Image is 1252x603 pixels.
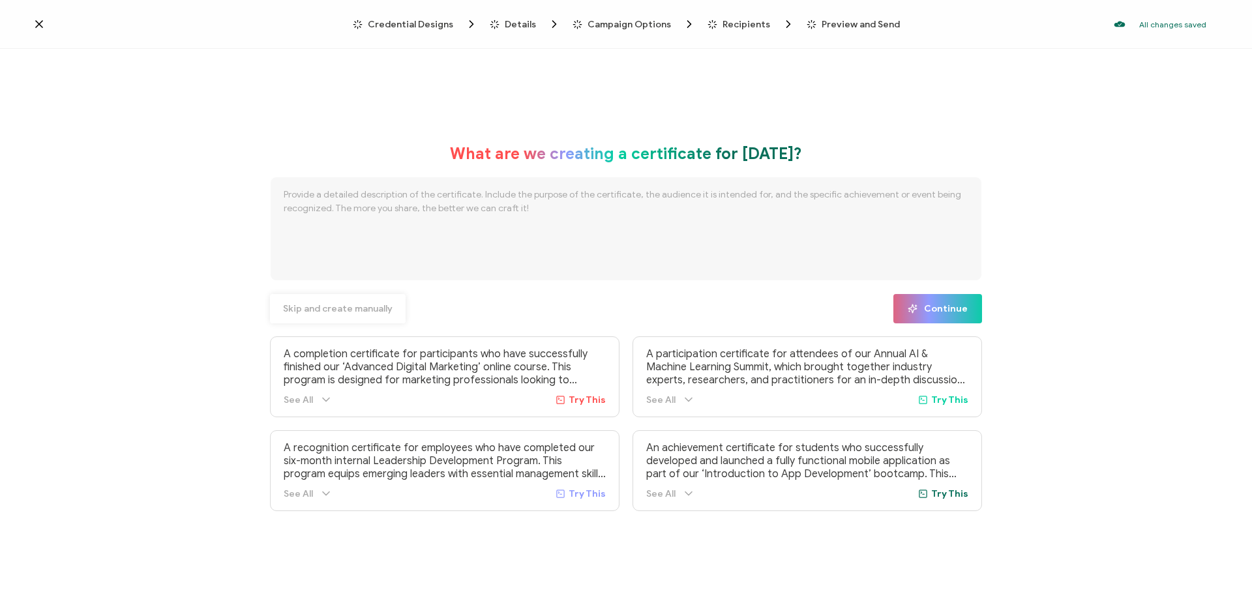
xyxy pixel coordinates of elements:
span: Recipients [708,18,795,31]
p: All changes saved [1139,20,1206,29]
p: An achievement certificate for students who successfully developed and launched a fully functiona... [646,441,968,480]
span: Try This [931,394,968,405]
span: See All [284,488,313,499]
span: Try This [569,394,606,405]
h1: What are we creating a certificate for [DATE]? [450,144,802,164]
button: Continue [893,294,982,323]
span: Campaign Options [588,20,671,29]
span: Campaign Options [573,18,696,31]
span: Preview and Send [822,20,900,29]
span: See All [646,394,676,405]
span: Continue [908,304,968,314]
span: Skip and create manually [283,304,393,314]
span: Details [490,18,561,31]
span: Preview and Send [807,20,900,29]
p: A participation certificate for attendees of our Annual AI & Machine Learning Summit, which broug... [646,347,968,387]
div: Breadcrumb [353,18,900,31]
span: Try This [931,488,968,499]
span: Try This [569,488,606,499]
span: See All [284,394,313,405]
span: See All [646,488,676,499]
span: Details [505,20,536,29]
span: Recipients [723,20,770,29]
p: A recognition certificate for employees who have completed our six-month internal Leadership Deve... [284,441,606,480]
span: Credential Designs [353,18,478,31]
iframe: Chat Widget [1035,456,1252,603]
button: Skip and create manually [270,294,406,323]
span: Credential Designs [368,20,453,29]
p: A completion certificate for participants who have successfully finished our ‘Advanced Digital Ma... [284,347,606,387]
